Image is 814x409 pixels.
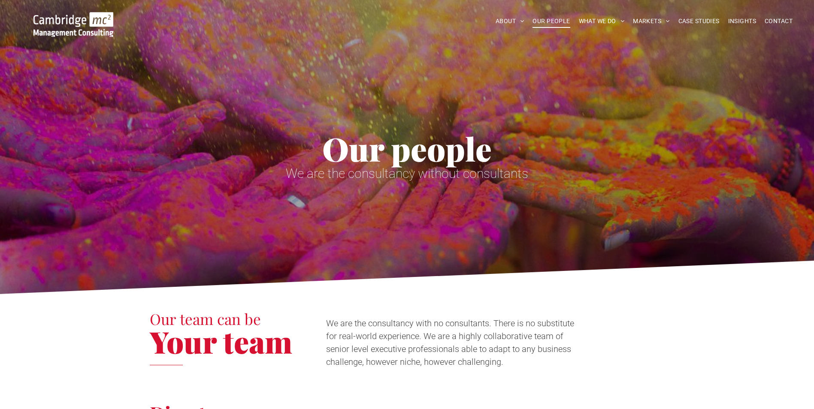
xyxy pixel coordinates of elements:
a: Your Business Transformed | Cambridge Management Consulting [33,13,113,22]
span: We are the consultancy with no consultants. There is no substitute for real-world experience. We ... [326,318,574,367]
a: ABOUT [491,15,529,28]
img: Go to Homepage [33,12,113,37]
a: CONTACT [760,15,797,28]
a: MARKETS [629,15,674,28]
span: Our team can be [150,309,261,329]
span: Your team [150,321,292,361]
a: INSIGHTS [724,15,760,28]
a: WHAT WE DO [575,15,629,28]
a: OUR PEOPLE [528,15,574,28]
span: We are the consultancy without consultants [286,166,528,181]
span: Our people [322,127,492,170]
a: CASE STUDIES [674,15,724,28]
